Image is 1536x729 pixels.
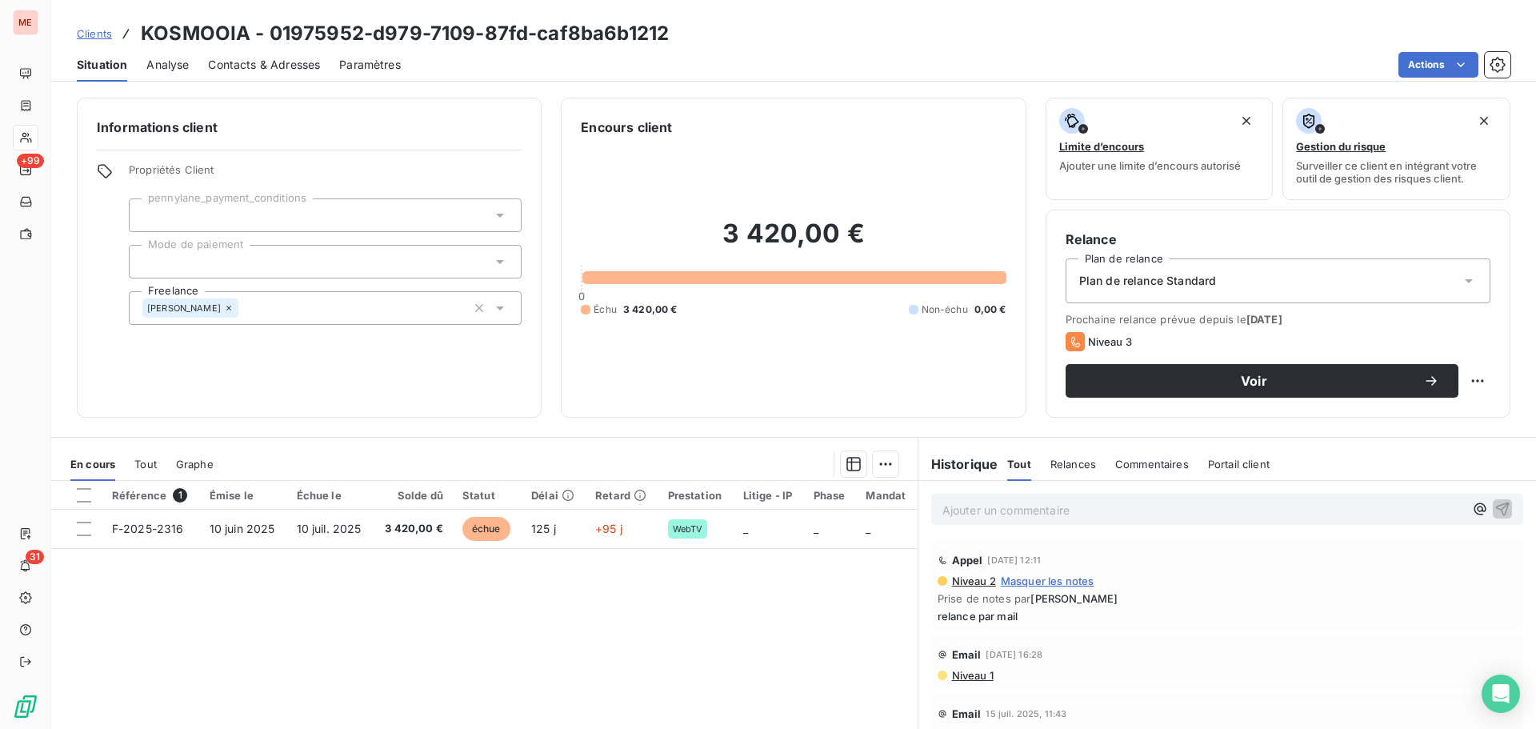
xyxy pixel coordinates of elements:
span: échue [462,517,510,541]
span: Niveau 3 [1088,335,1132,348]
span: [DATE] [1246,313,1282,326]
span: Situation [77,57,127,73]
div: Statut [462,489,512,502]
input: Ajouter une valeur [142,254,155,269]
div: Prestation [668,489,724,502]
div: Retard [595,489,648,502]
div: Délai [531,489,576,502]
div: Échue le [297,489,364,502]
div: Émise le [210,489,278,502]
h6: Relance [1066,230,1490,249]
span: 0,00 € [974,302,1006,317]
span: [DATE] 16:28 [986,650,1042,659]
div: Solde dû [383,489,443,502]
span: Gestion du risque [1296,140,1386,153]
span: 3 420,00 € [623,302,678,317]
div: Phase [814,489,847,502]
span: 31 [26,550,44,564]
span: Prise de notes par [938,592,1517,605]
span: Clients [77,27,112,40]
span: 10 juil. 2025 [297,522,362,535]
span: 15 juil. 2025, 11:43 [986,709,1066,719]
span: Tout [1007,458,1031,471]
h3: KOSMOOIA - 01975952-d979-7109-87fd-caf8ba6b1212 [141,19,669,48]
input: Ajouter une valeur [238,301,251,315]
span: +99 [17,154,44,168]
span: Tout [134,458,157,471]
span: Portail client [1208,458,1270,471]
span: _ [866,522,870,535]
span: Masquer les notes [1001,575,1094,587]
span: Voir [1085,375,1423,387]
span: Analyse [146,57,189,73]
span: 10 juin 2025 [210,522,275,535]
button: Actions [1398,52,1478,78]
span: _ [743,522,748,535]
button: Voir [1066,364,1458,398]
span: [PERSON_NAME] [1030,592,1118,605]
span: Appel [952,554,983,567]
h6: Encours client [581,118,672,137]
span: Prochaine relance prévue depuis le [1066,313,1490,326]
span: relance par mail [938,610,1517,623]
span: 125 j [531,522,556,535]
button: Limite d’encoursAjouter une limite d’encours autorisé [1046,98,1274,200]
span: 1 [173,488,187,503]
span: Plan de relance Standard [1079,273,1217,289]
div: Litige - IP [743,489,794,502]
span: Échu [594,302,617,317]
span: [DATE] 12:11 [987,555,1041,565]
span: Graphe [176,458,214,471]
span: 3 420,00 € [383,521,443,537]
span: WebTV [673,524,703,534]
input: Ajouter une valeur [142,208,155,222]
button: Gestion du risqueSurveiller ce client en intégrant votre outil de gestion des risques client. [1282,98,1510,200]
span: 0 [578,290,585,302]
span: Commentaires [1115,458,1189,471]
span: Ajouter une limite d’encours autorisé [1059,159,1241,172]
span: Email [952,648,982,661]
div: Référence [112,488,190,503]
div: ME [13,10,38,35]
a: Clients [77,26,112,42]
span: Propriétés Client [129,163,522,186]
span: Niveau 2 [950,575,996,587]
span: En cours [70,458,115,471]
span: Limite d’encours [1059,140,1144,153]
h2: 3 420,00 € [581,218,1006,266]
span: Contacts & Adresses [208,57,320,73]
h6: Informations client [97,118,522,137]
span: Niveau 1 [950,669,994,682]
span: _ [814,522,818,535]
h6: Historique [918,455,998,474]
div: Mandat [866,489,907,502]
img: Logo LeanPay [13,694,38,719]
span: [PERSON_NAME] [147,303,221,313]
span: Surveiller ce client en intégrant votre outil de gestion des risques client. [1296,159,1497,185]
span: +95 j [595,522,622,535]
span: Relances [1050,458,1096,471]
span: F-2025-2316 [112,522,184,535]
span: Paramètres [339,57,401,73]
span: Non-échu [922,302,968,317]
span: Email [952,707,982,720]
div: Open Intercom Messenger [1482,675,1520,713]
